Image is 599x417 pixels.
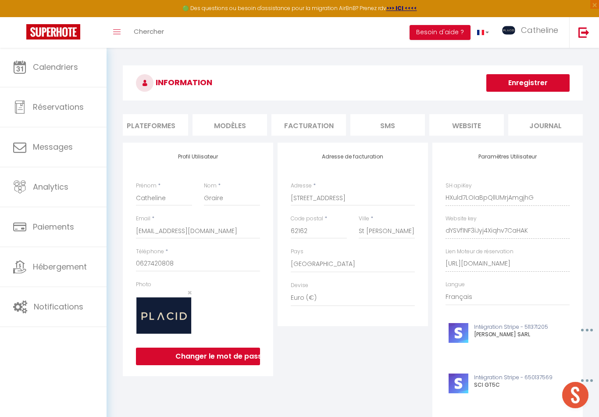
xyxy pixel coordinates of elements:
img: stripe-logo.jpeg [449,323,468,343]
label: Email [136,215,150,223]
label: Website key [446,215,477,223]
button: Close [187,289,192,297]
img: 16975445655327.jpg [136,297,192,334]
label: Code postal [291,215,323,223]
button: Enregistrer [486,74,570,92]
label: Téléphone [136,248,164,256]
label: SH apiKey [446,182,472,190]
h4: Adresse de facturation [291,154,415,160]
label: Pays [291,248,303,256]
span: Chercher [134,27,164,36]
label: Langue [446,280,465,289]
h4: Profil Utilisateur [136,154,260,160]
img: stripe-logo.jpeg [449,374,468,393]
span: × [187,287,192,298]
label: Nom [204,182,217,190]
div: Ouvrir le chat [562,382,588,408]
span: [PERSON_NAME] SARL [474,331,530,338]
span: Notifications [34,301,83,312]
img: ... [502,26,515,35]
li: MODÈLES [193,114,267,136]
button: Changer le mot de passe [136,348,260,365]
p: Intégration Stripe - 650137569 [474,374,561,382]
a: ... Catheline [496,17,569,48]
li: Plateformes [114,114,188,136]
span: SCI GT5C [474,381,500,388]
span: Calendriers [33,61,78,72]
li: website [429,114,504,136]
button: Besoin d'aide ? [410,25,471,40]
span: Analytics [33,181,68,192]
label: Photo [136,280,151,289]
span: Paiements [33,221,74,232]
img: logout [578,27,589,38]
span: Réservations [33,101,84,112]
a: Chercher [127,17,171,48]
span: Hébergement [33,261,87,272]
h3: INFORMATION [123,65,583,101]
p: Intégration Stripe - 511371205 [474,323,561,331]
label: Adresse [291,182,312,190]
span: Catheline [521,25,558,36]
label: Devise [291,281,308,290]
li: Facturation [271,114,346,136]
label: Lien Moteur de réservation [446,248,513,256]
li: Journal [508,114,583,136]
img: Super Booking [26,24,80,40]
label: Ville [359,215,369,223]
a: >>> ICI <<<< [386,4,417,12]
li: SMS [350,114,425,136]
label: Prénom [136,182,157,190]
span: Messages [33,141,73,152]
h4: Paramètres Utilisateur [446,154,570,160]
